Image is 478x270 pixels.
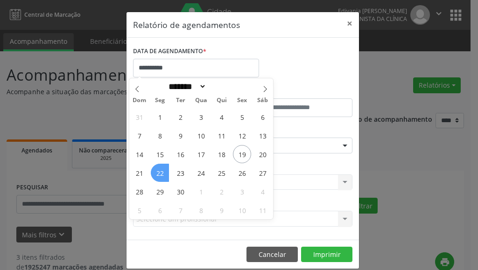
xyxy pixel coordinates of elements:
[151,126,169,145] span: Setembro 8, 2025
[246,247,298,263] button: Cancelar
[191,97,211,104] span: Qua
[212,182,231,201] span: Outubro 2, 2025
[233,145,251,163] span: Setembro 19, 2025
[253,97,273,104] span: Sáb
[192,201,210,219] span: Outubro 8, 2025
[233,126,251,145] span: Setembro 12, 2025
[192,182,210,201] span: Outubro 1, 2025
[253,145,272,163] span: Setembro 20, 2025
[253,164,272,182] span: Setembro 27, 2025
[192,126,210,145] span: Setembro 10, 2025
[151,108,169,126] span: Setembro 1, 2025
[165,82,206,91] select: Month
[171,126,190,145] span: Setembro 9, 2025
[253,108,272,126] span: Setembro 6, 2025
[232,97,253,104] span: Sex
[171,164,190,182] span: Setembro 23, 2025
[133,19,240,31] h5: Relatório de agendamentos
[233,182,251,201] span: Outubro 3, 2025
[212,108,231,126] span: Setembro 4, 2025
[233,201,251,219] span: Outubro 10, 2025
[130,108,148,126] span: Agosto 31, 2025
[130,182,148,201] span: Setembro 28, 2025
[129,97,150,104] span: Dom
[233,108,251,126] span: Setembro 5, 2025
[245,84,352,98] label: ATÉ
[151,164,169,182] span: Setembro 22, 2025
[253,126,272,145] span: Setembro 13, 2025
[212,201,231,219] span: Outubro 9, 2025
[151,201,169,219] span: Outubro 6, 2025
[130,145,148,163] span: Setembro 14, 2025
[192,164,210,182] span: Setembro 24, 2025
[233,164,251,182] span: Setembro 26, 2025
[212,164,231,182] span: Setembro 25, 2025
[133,44,206,59] label: DATA DE AGENDAMENTO
[151,145,169,163] span: Setembro 15, 2025
[130,164,148,182] span: Setembro 21, 2025
[253,182,272,201] span: Outubro 4, 2025
[170,97,191,104] span: Ter
[192,108,210,126] span: Setembro 3, 2025
[171,108,190,126] span: Setembro 2, 2025
[340,12,359,35] button: Close
[212,126,231,145] span: Setembro 11, 2025
[211,97,232,104] span: Qui
[301,247,352,263] button: Imprimir
[130,126,148,145] span: Setembro 7, 2025
[151,182,169,201] span: Setembro 29, 2025
[171,182,190,201] span: Setembro 30, 2025
[150,97,170,104] span: Seg
[253,201,272,219] span: Outubro 11, 2025
[206,82,237,91] input: Year
[171,201,190,219] span: Outubro 7, 2025
[192,145,210,163] span: Setembro 17, 2025
[171,145,190,163] span: Setembro 16, 2025
[212,145,231,163] span: Setembro 18, 2025
[130,201,148,219] span: Outubro 5, 2025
